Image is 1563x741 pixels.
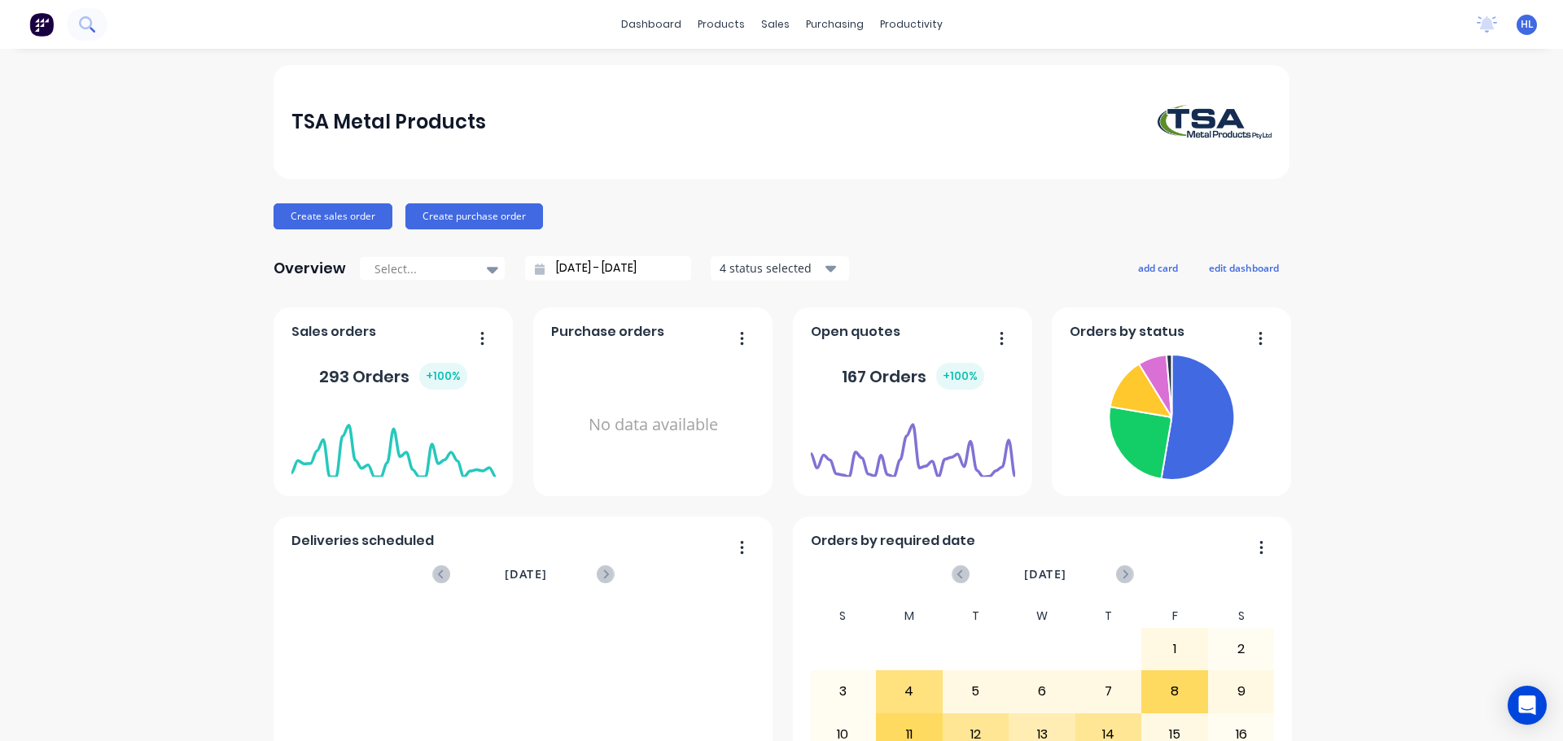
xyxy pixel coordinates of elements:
[811,322,900,342] span: Open quotes
[1142,629,1207,669] div: 1
[1075,604,1142,628] div: T
[1208,604,1275,628] div: S
[842,363,984,390] div: 167 Orders
[798,12,872,37] div: purchasing
[505,565,547,583] span: [DATE]
[405,203,543,229] button: Create purchase order
[690,12,753,37] div: products
[1070,322,1184,342] span: Orders by status
[291,531,434,551] span: Deliveries scheduled
[613,12,690,37] a: dashboard
[291,106,486,138] div: TSA Metal Products
[291,322,376,342] span: Sales orders
[1198,257,1289,278] button: edit dashboard
[720,259,822,277] div: 4 status selected
[1024,565,1066,583] span: [DATE]
[1142,671,1207,712] div: 8
[1209,671,1274,712] div: 9
[877,671,942,712] div: 4
[1209,629,1274,669] div: 2
[1158,105,1272,139] img: TSA Metal Products
[1076,671,1141,712] div: 7
[551,348,755,502] div: No data available
[753,12,798,37] div: sales
[551,322,664,342] span: Purchase orders
[943,604,1009,628] div: T
[711,256,849,281] button: 4 status selected
[29,12,54,37] img: Factory
[936,363,984,390] div: + 100 %
[274,203,392,229] button: Create sales order
[811,671,876,712] div: 3
[319,363,467,390] div: 293 Orders
[872,12,951,37] div: productivity
[419,363,467,390] div: + 100 %
[876,604,943,628] div: M
[1521,17,1534,32] span: HL
[1009,671,1075,712] div: 6
[274,252,346,285] div: Overview
[1009,604,1075,628] div: W
[1508,686,1547,725] div: Open Intercom Messenger
[1127,257,1189,278] button: add card
[943,671,1009,712] div: 5
[1141,604,1208,628] div: F
[810,604,877,628] div: S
